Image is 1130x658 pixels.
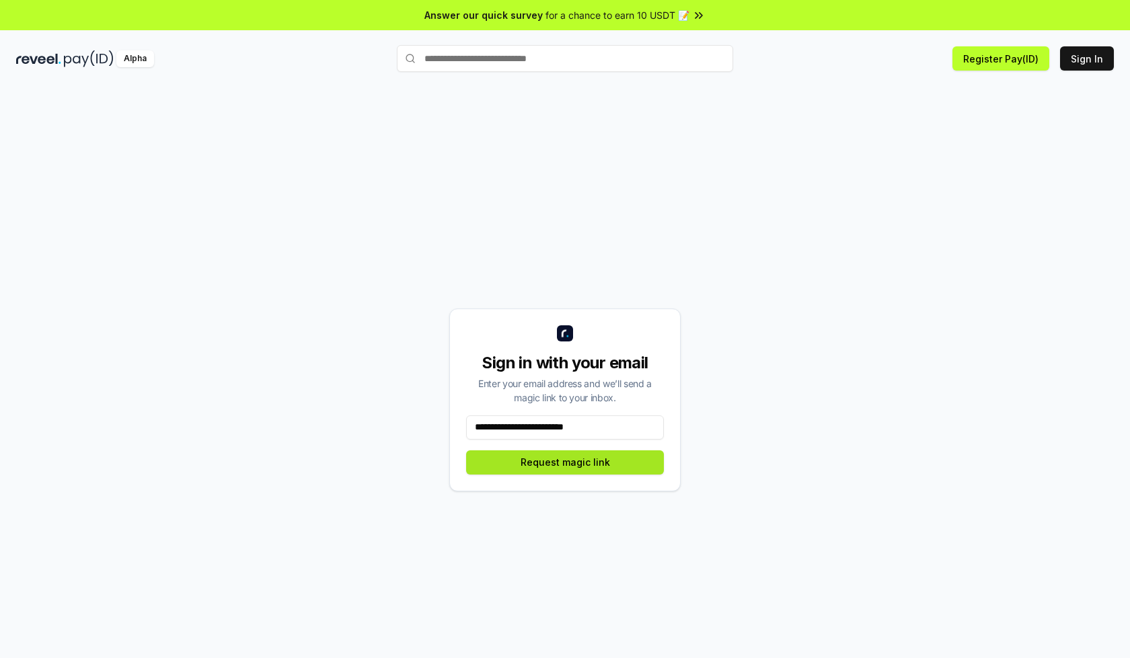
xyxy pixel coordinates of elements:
img: pay_id [64,50,114,67]
div: Sign in with your email [466,352,664,374]
div: Alpha [116,50,154,67]
img: logo_small [557,325,573,341]
span: for a chance to earn 10 USDT 📝 [545,8,689,22]
button: Request magic link [466,450,664,475]
img: reveel_dark [16,50,61,67]
button: Sign In [1060,46,1114,71]
div: Enter your email address and we’ll send a magic link to your inbox. [466,376,664,405]
button: Register Pay(ID) [952,46,1049,71]
span: Answer our quick survey [424,8,543,22]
